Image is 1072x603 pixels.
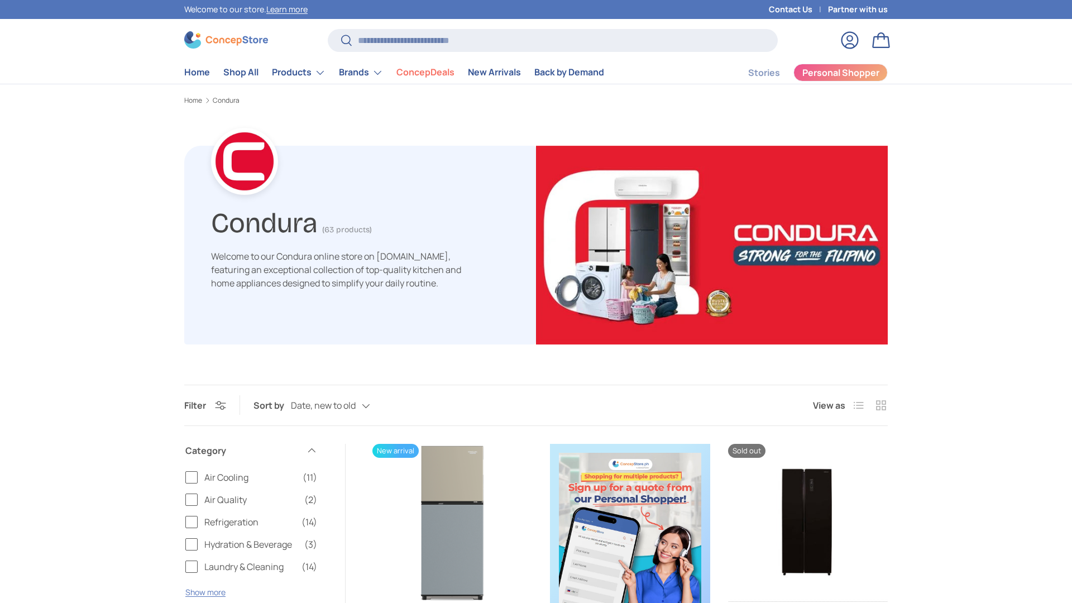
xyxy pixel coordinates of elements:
[304,538,317,551] span: (3)
[536,146,888,344] img: Condura
[184,3,308,16] p: Welcome to our store.
[211,250,473,290] p: Welcome to our Condura online store on [DOMAIN_NAME], featuring an exceptional collection of top-...
[204,560,295,573] span: Laundry & Cleaning
[291,400,356,411] span: Date, new to old
[721,61,888,84] nav: Secondary
[468,61,521,83] a: New Arrivals
[322,225,372,234] span: (63 products)
[204,538,298,551] span: Hydration & Beverage
[185,430,317,471] summary: Category
[223,61,259,83] a: Shop All
[184,97,202,104] a: Home
[769,3,828,16] a: Contact Us
[534,61,604,83] a: Back by Demand
[213,97,240,104] a: Condura
[301,560,317,573] span: (14)
[184,399,226,411] button: Filter
[748,62,780,84] a: Stories
[396,61,454,83] a: ConcepDeals
[204,515,295,529] span: Refrigeration
[332,61,390,84] summary: Brands
[728,444,765,458] span: Sold out
[184,95,888,106] nav: Breadcrumbs
[184,61,210,83] a: Home
[813,399,845,412] span: View as
[211,202,318,240] h1: Condura
[793,64,888,82] a: Personal Shopper
[301,515,317,529] span: (14)
[339,61,383,84] a: Brands
[253,399,291,412] label: Sort by
[184,399,206,411] span: Filter
[185,444,299,457] span: Category
[184,61,604,84] nav: Primary
[204,471,296,484] span: Air Cooling
[204,493,298,506] span: Air Quality
[184,31,268,49] img: ConcepStore
[266,4,308,15] a: Learn more
[265,61,332,84] summary: Products
[828,3,888,16] a: Partner with us
[372,444,419,458] span: New arrival
[291,396,393,415] button: Date, new to old
[185,587,226,597] button: Show more
[272,61,326,84] a: Products
[802,68,879,77] span: Personal Shopper
[304,493,317,506] span: (2)
[303,471,317,484] span: (11)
